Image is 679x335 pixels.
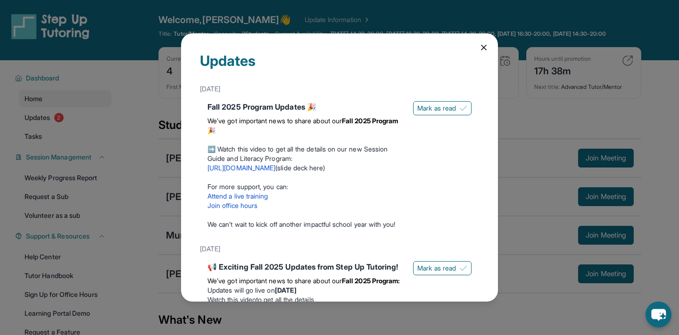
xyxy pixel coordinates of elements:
[413,101,472,115] button: Mark as read
[207,295,256,303] a: Watch this video
[342,117,398,125] strong: Fall 2025 Program
[207,101,406,112] div: Fall 2025 Program Updates 🎉
[207,277,342,285] span: We’ve got important news to share about our
[200,240,479,257] div: [DATE]
[207,126,215,134] span: 🎉
[207,164,275,172] a: [URL][DOMAIN_NAME]
[417,263,456,273] span: Mark as read
[207,220,396,228] span: We can’t wait to kick off another impactful school year with you!
[342,277,400,285] strong: Fall 2025 Program:
[460,104,467,112] img: Mark as read
[207,117,342,125] span: We’ve got important news to share about our
[207,192,268,200] a: Attend a live training
[646,302,671,327] button: chat-button
[207,201,257,209] a: Join office hours
[275,286,297,294] strong: [DATE]
[277,164,323,172] a: slide deck here
[200,80,479,97] div: [DATE]
[460,264,467,272] img: Mark as read
[207,145,388,162] span: ➡️ Watch this video to get all the details on our new Session Guide and Literacy Program:
[207,163,406,173] p: ( )
[200,52,479,80] div: Updates
[207,295,406,304] li: to get all the details
[207,286,406,295] li: Updates will go live on
[417,104,456,113] span: Mark as read
[207,183,288,191] span: For more support, you can:
[207,261,406,272] div: 📢 Exciting Fall 2025 Updates from Step Up Tutoring!
[413,261,472,275] button: Mark as read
